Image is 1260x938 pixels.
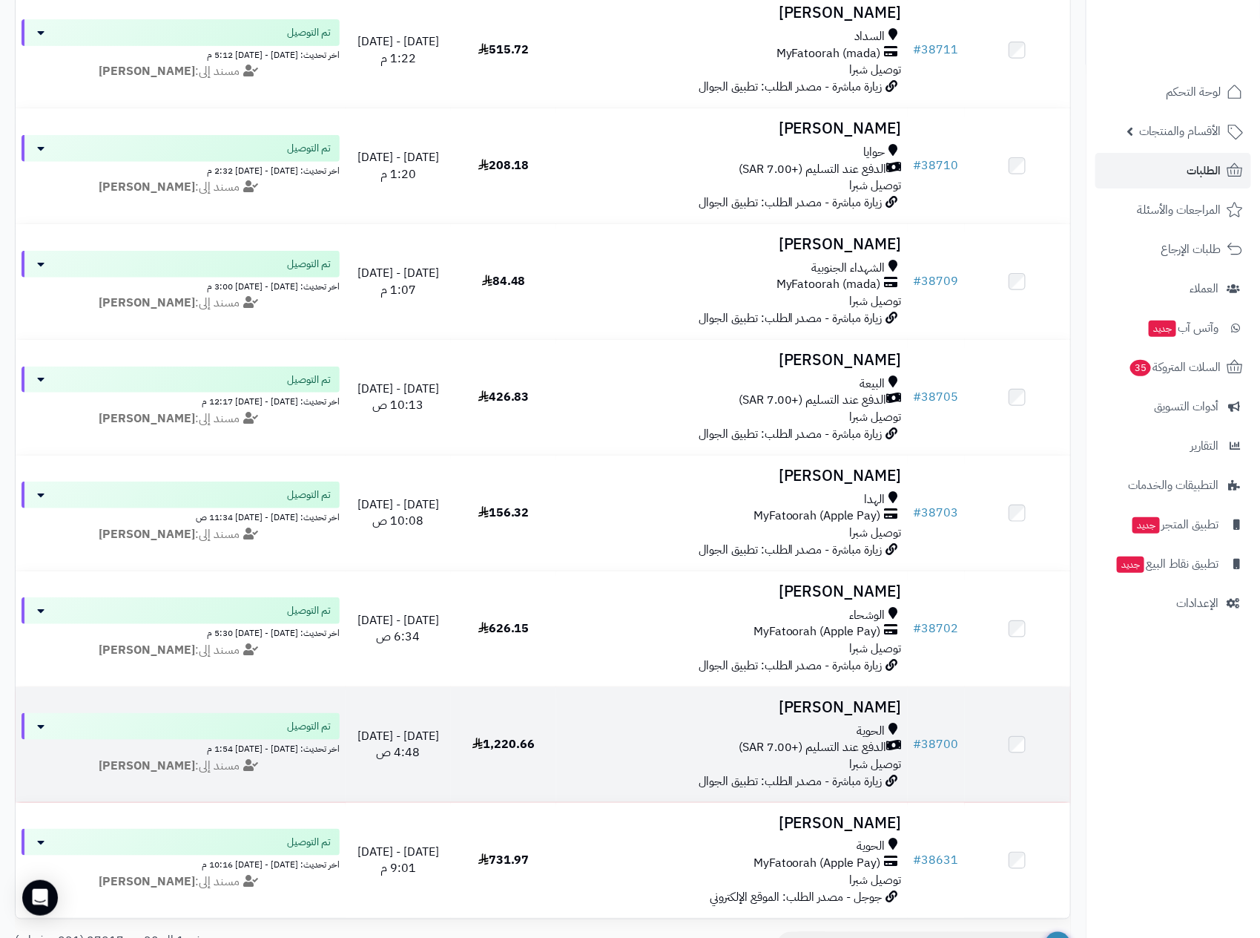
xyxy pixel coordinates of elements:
[914,272,959,290] a: #38709
[287,25,331,40] span: تم التوصيل
[478,620,530,637] span: 626.15
[562,352,902,369] h3: [PERSON_NAME]
[1187,160,1221,181] span: الطلبات
[1095,586,1251,621] a: الإعدادات
[472,735,535,753] span: 1,220.66
[860,375,885,393] span: البيعة
[914,620,922,637] span: #
[914,735,922,753] span: #
[10,758,351,775] div: مسند إلى:
[357,727,439,762] span: [DATE] - [DATE] 4:48 ص
[914,388,922,406] span: #
[1095,350,1251,385] a: السلات المتروكة35
[850,755,902,773] span: توصيل شبرا
[1095,74,1251,110] a: لوحة التحكم
[1139,121,1221,142] span: الأقسام والمنتجات
[10,873,351,891] div: مسند إلى:
[699,541,883,559] span: زيارة مباشرة - مصدر الطلب: تطبيق الجوال
[1161,239,1221,260] span: طلبات الإرجاع
[10,179,351,196] div: مسند إلى:
[1147,318,1218,338] span: وآتس آب
[357,33,439,68] span: [DATE] - [DATE] 1:22 م
[1154,396,1218,417] span: أدوات التسويق
[1131,514,1218,535] span: تطبيق المتجر
[22,46,340,62] div: اخر تحديث: [DATE] - [DATE] 5:12 م
[914,157,959,174] a: #38710
[357,148,439,183] span: [DATE] - [DATE] 1:20 م
[1095,271,1251,306] a: العملاء
[850,177,902,194] span: توصيل شبرا
[1176,593,1218,614] span: الإعدادات
[753,855,881,872] span: MyFatoorah (Apple Pay)
[1115,554,1218,574] span: تطبيق نقاط البيع
[753,623,881,640] span: MyFatoorah (Apple Pay)
[776,45,881,62] span: MyFatoorah (mada)
[699,309,883,327] span: زيارة مباشرة - مصدر الطلب: تطبيق الجوال
[99,62,195,80] strong: [PERSON_NAME]
[482,272,526,290] span: 84.48
[914,620,959,637] a: #38702
[562,120,902,137] h3: [PERSON_NAME]
[1129,359,1152,376] span: 35
[1190,436,1218,456] span: التقارير
[850,607,885,624] span: الوشحاء
[1095,468,1251,503] a: التطبيقات والخدمات
[699,657,883,675] span: زيارة مباشرة - مصدر الطلب: تطبيق الجوال
[99,641,195,659] strong: [PERSON_NAME]
[99,525,195,543] strong: [PERSON_NAME]
[22,508,340,524] div: اخر تحديث: [DATE] - [DATE] 11:34 ص
[865,491,885,508] span: الهدا
[287,835,331,850] span: تم التوصيل
[562,468,902,485] h3: [PERSON_NAME]
[99,757,195,775] strong: [PERSON_NAME]
[357,496,439,531] span: [DATE] - [DATE] 10:08 ص
[857,838,885,855] span: الحوية
[562,699,902,716] h3: [PERSON_NAME]
[287,488,331,502] span: تم التوصيل
[1095,507,1251,542] a: تطبيق المتجرجديد
[1190,278,1218,299] span: العملاء
[357,611,439,646] span: [DATE] - [DATE] 6:34 ص
[855,28,885,45] span: السداد
[1166,82,1221,102] span: لوحة التحكم
[699,194,883,211] span: زيارة مباشرة - مصدر الطلب: تطبيق الجوال
[22,393,340,408] div: اخر تحديث: [DATE] - [DATE] 12:17 م
[1095,310,1251,346] a: وآتس آبجديد
[753,508,881,525] span: MyFatoorah (Apple Pay)
[22,278,340,293] div: اخر تحديث: [DATE] - [DATE] 3:00 م
[914,851,959,869] a: #38631
[914,41,959,59] a: #38711
[914,504,959,522] a: #38703
[914,157,922,174] span: #
[562,236,902,253] h3: [PERSON_NAME]
[914,272,922,290] span: #
[1132,517,1160,534] span: جديد
[22,740,340,755] div: اخر تحديث: [DATE] - [DATE] 1:54 م
[10,63,351,80] div: مسند إلى:
[1117,557,1144,573] span: جديد
[914,41,922,59] span: #
[478,851,530,869] span: 731.97
[287,719,331,734] span: تم التوصيل
[287,603,331,618] span: تم التوصيل
[850,871,902,889] span: توصيل شبرا
[99,410,195,427] strong: [PERSON_NAME]
[739,161,887,178] span: الدفع عند التسليم (+7.00 SAR)
[357,380,439,415] span: [DATE] - [DATE] 10:13 ص
[850,524,902,542] span: توصيل شبرا
[562,4,902,22] h3: [PERSON_NAME]
[478,157,530,174] span: 208.18
[1095,428,1251,464] a: التقارير
[99,294,195,312] strong: [PERSON_NAME]
[1095,546,1251,582] a: تطبيق نقاط البيعجديد
[287,141,331,156] span: تم التوصيل
[850,292,902,310] span: توصيل شبرا
[478,388,530,406] span: 426.83
[699,773,883,790] span: زيارة مباشرة - مصدر الطلب: تطبيق الجوال
[478,504,530,522] span: 156.32
[857,723,885,740] span: الحوية
[10,410,351,427] div: مسند إلى:
[1129,357,1221,378] span: السلات المتروكة
[914,851,922,869] span: #
[739,739,887,756] span: الدفع عند التسليم (+7.00 SAR)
